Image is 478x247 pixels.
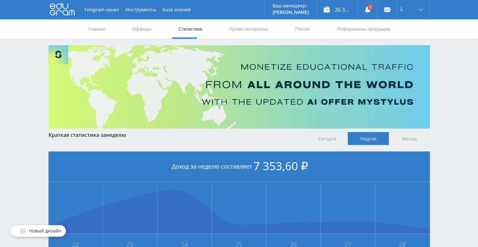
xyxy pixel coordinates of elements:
[272,10,309,15] p: [PERSON_NAME]
[48,132,301,138] div: Краткая статистика за
[87,19,106,39] a: Главная
[272,3,309,8] p: Ваш менеджер:
[376,242,430,247] span: 28
[132,19,152,39] a: Офферы
[29,228,61,233] span: Новый дизайн
[228,19,269,39] a: Промо-материалы
[48,45,430,129] img: Banner
[103,242,157,247] span: 23
[178,19,203,39] a: Статистика
[158,242,211,247] span: 24
[49,242,102,247] span: 22
[321,242,375,247] span: 27
[348,132,389,145] span: Неделя
[212,242,266,247] span: 25
[294,19,311,39] a: Потоки
[106,131,126,139] span: неделю
[389,132,430,145] span: Месяц
[400,6,403,12] span: L
[267,242,320,247] span: 26
[253,158,308,173] span: 7 353,60 ₽
[307,132,348,145] span: Сегодня
[48,151,430,182] div: Доход за неделю составляет
[336,19,391,39] a: Реферальная программа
